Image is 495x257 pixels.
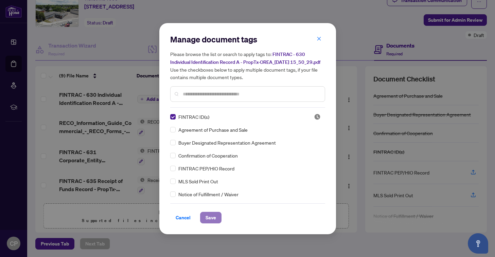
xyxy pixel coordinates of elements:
[178,139,276,146] span: Buyer Designated Representation Agreement
[170,50,325,81] h5: Please browse the list or search to apply tags to: Use the checkboxes below to apply multiple doc...
[468,233,488,254] button: Open asap
[178,190,238,198] span: Notice of Fulfillment / Waiver
[178,152,238,159] span: Confirmation of Cooperation
[170,51,320,65] span: FINTRAC - 630 Individual Identification Record A - PropTx-OREA_[DATE] 15_50_29.pdf
[206,212,216,223] span: Save
[178,165,234,172] span: FINTRAC PEP/HIO Record
[178,126,248,133] span: Agreement of Purchase and Sale
[170,34,325,45] h2: Manage document tags
[314,113,321,120] span: Pending Review
[170,212,196,223] button: Cancel
[176,212,191,223] span: Cancel
[178,178,218,185] span: MLS Sold Print Out
[314,113,321,120] img: status
[178,113,209,121] span: FINTRAC ID(s)
[317,36,321,41] span: close
[200,212,222,223] button: Save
